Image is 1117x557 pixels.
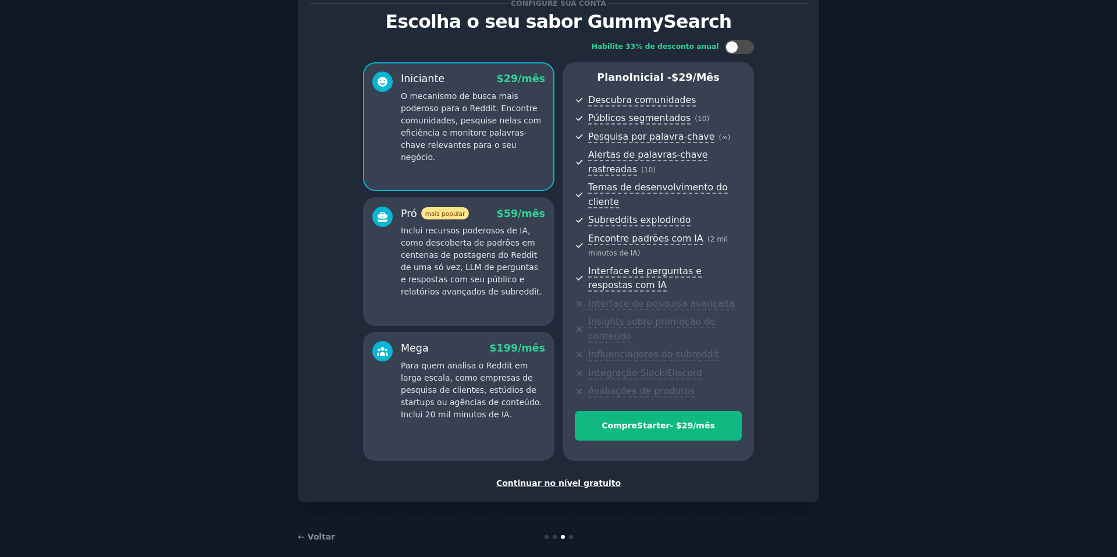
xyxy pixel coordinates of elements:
[518,73,545,84] font: /mês
[588,131,714,142] font: Pesquisa por palavra-chave
[497,342,518,354] font: 199
[588,298,735,309] font: Interface de pesquisa avançada
[575,411,742,441] button: CompreStarter- $29/mês
[588,367,702,378] font: Integração Slack/Discord
[588,316,716,342] font: Insights sobre promoção de conteúdo
[707,235,710,243] font: (
[721,133,727,141] font: ∞
[401,226,542,296] font: Inclui recursos poderosos de IA, como descoberta de padrões em centenas de postagens do Reddit de...
[695,115,698,123] font: (
[386,11,732,32] font: Escolha o seu sabor GummySearch
[641,166,644,174] font: (
[298,532,335,541] a: ← Voltar
[518,208,545,219] font: /mês
[727,133,730,141] font: )
[629,72,671,83] font: Inicial -
[693,421,715,430] font: /mês
[588,349,719,360] font: Influenciadores do subreddit
[707,115,710,123] font: )
[588,112,691,123] font: Públicos segmentados
[588,214,691,225] font: Subreddits explodindo
[588,149,707,175] font: Alertas de palavras-chave rastreadas
[504,208,518,219] font: 59
[425,210,465,217] font: mais popular
[588,233,703,244] font: Encontre padrões com IA
[504,73,518,84] font: 29
[597,72,629,83] font: Plano
[671,72,678,83] font: $
[401,361,542,419] font: Para quem analisa o Reddit em larga escala, como empresas de pesquisa de clientes, estúdios de st...
[698,115,707,123] font: 10
[718,133,721,141] font: (
[588,385,695,396] font: Avaliações de produtos
[602,421,637,430] font: Compre
[638,249,641,257] font: )
[518,342,545,354] font: /mês
[653,166,656,174] font: )
[588,94,696,105] font: Descubra comunidades
[401,342,429,354] font: Mega
[497,73,504,84] font: $
[693,72,720,83] font: /mês
[588,235,728,258] font: 2 mil minutos de IA
[401,91,541,162] font: O mecanismo de busca mais poderoso para o Reddit. Encontre comunidades, pesquise nelas com eficiê...
[401,73,444,84] font: Iniciante
[670,421,681,430] font: - $
[588,265,702,291] font: Interface de perguntas e respostas com IA
[644,166,653,174] font: 10
[678,72,692,83] font: 29
[637,421,670,430] font: Starter
[682,421,693,430] font: 29
[497,208,504,219] font: $
[401,208,417,219] font: Pró
[489,342,496,354] font: $
[496,478,621,488] font: Continuar no nível gratuito
[588,182,728,207] font: Temas de desenvolvimento do cliente
[592,42,719,51] font: Habilite 33% de desconto anual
